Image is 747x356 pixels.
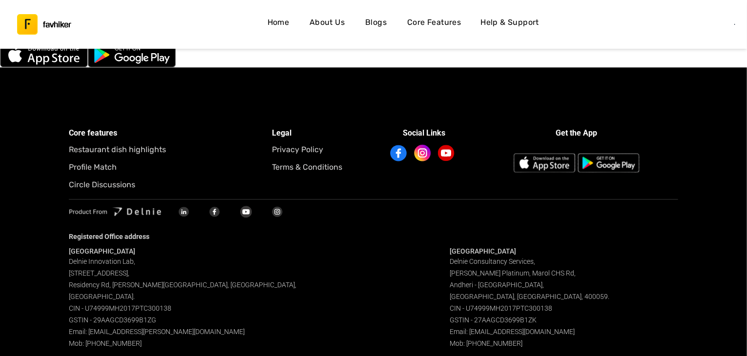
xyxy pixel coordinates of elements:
[69,143,272,156] h5: Restaurant dish highlights
[403,13,465,36] a: Core Features
[69,178,272,191] h5: Circle Discussions
[469,127,684,139] h3: Get the App
[360,13,392,36] a: Blogs
[263,13,294,36] a: Home
[390,145,407,161] img: Facebook
[272,143,373,156] a: Privacy Policy
[514,143,576,182] img: App Store
[179,207,189,217] img: LinkedIn
[209,206,220,217] img: Facebook
[365,16,387,29] h4: Blogs
[438,143,457,162] a: YouTube
[240,206,252,218] img: YouTube
[407,16,461,29] h4: Core Features
[415,143,434,162] a: Instagram
[88,42,176,67] img: Google Play
[306,13,349,36] a: About Us
[69,257,296,347] span: Delnie Innovation Lab, [STREET_ADDRESS], Residency Rd, [PERSON_NAME][GEOGRAPHIC_DATA], [GEOGRAPHI...
[413,143,432,162] img: Instagram
[271,206,284,218] img: Instagram
[450,247,678,256] h4: [GEOGRAPHIC_DATA]
[230,206,262,216] a: YouTube
[43,21,71,28] h3: favhiker
[477,13,543,36] button: Help & Support
[578,153,640,173] img: Google Play
[373,127,475,139] h4: Social Links
[310,16,345,29] h4: About Us
[69,247,297,256] h4: [GEOGRAPHIC_DATA]
[199,206,230,216] a: Facebook
[69,161,272,174] h5: Profile Match
[391,143,410,162] a: Facebook
[272,127,373,139] h4: Legal
[168,206,199,216] a: LinkedIn
[268,16,290,29] h4: Home
[69,127,272,139] h4: Core features
[272,161,373,174] h5: Terms & Conditions
[450,257,609,347] span: Delnie Consultancy Services, [PERSON_NAME] Platinum, Marol CHS Rd, Andheri - [GEOGRAPHIC_DATA], [...
[480,16,539,29] h4: Help & Support
[69,206,168,217] img: Delnie
[438,145,455,161] img: YouTube
[262,206,293,216] a: Instagram
[69,230,678,243] h5: Registered Office address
